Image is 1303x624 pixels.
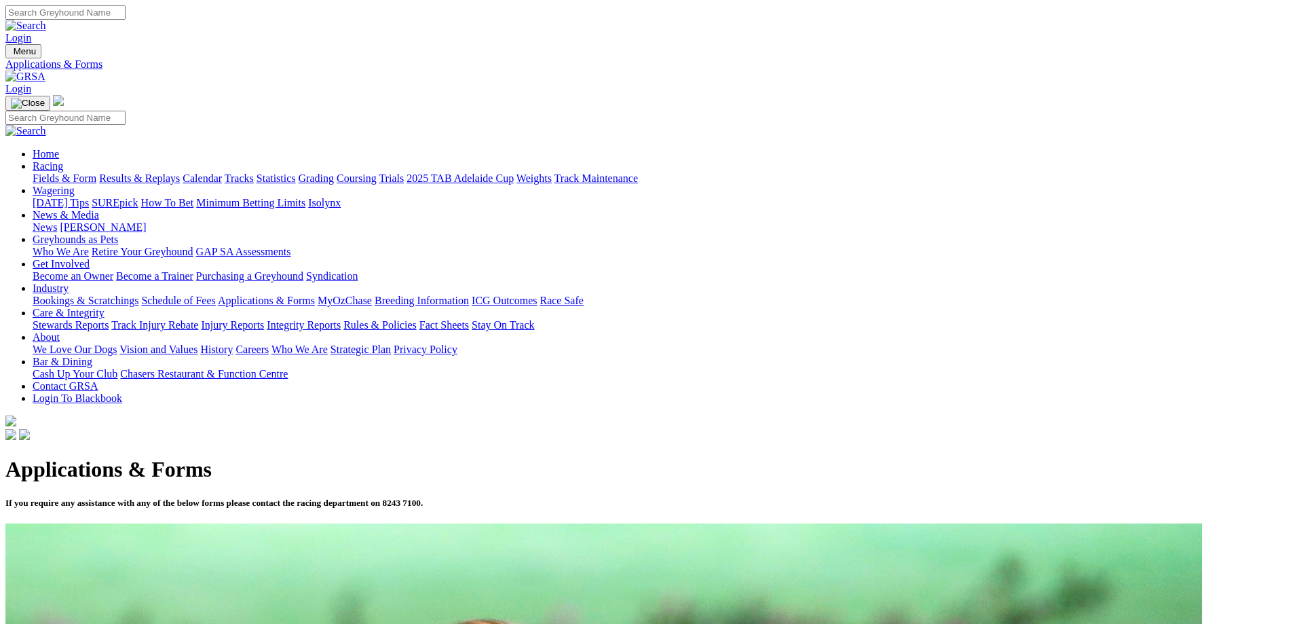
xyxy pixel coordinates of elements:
a: Minimum Betting Limits [196,197,305,208]
div: Get Involved [33,270,1298,282]
a: About [33,331,60,343]
img: logo-grsa-white.png [5,416,16,426]
a: Stay On Track [472,319,534,331]
a: Become a Trainer [116,270,193,282]
a: Login To Blackbook [33,392,122,404]
a: Chasers Restaurant & Function Centre [120,368,288,380]
div: Greyhounds as Pets [33,246,1298,258]
a: Purchasing a Greyhound [196,270,303,282]
a: How To Bet [141,197,194,208]
h5: If you require any assistance with any of the below forms please contact the racing department on... [5,498,1298,509]
a: Trials [379,172,404,184]
a: Applications & Forms [5,58,1298,71]
a: Cash Up Your Club [33,368,117,380]
img: Close [11,98,45,109]
a: Bookings & Scratchings [33,295,138,306]
div: Care & Integrity [33,319,1298,331]
a: Vision and Values [119,344,197,355]
a: Rules & Policies [343,319,417,331]
button: Toggle navigation [5,44,41,58]
a: Applications & Forms [218,295,315,306]
a: Racing [33,160,63,172]
a: [DATE] Tips [33,197,89,208]
button: Toggle navigation [5,96,50,111]
a: Statistics [257,172,296,184]
a: Integrity Reports [267,319,341,331]
div: About [33,344,1298,356]
a: 2025 TAB Adelaide Cup [407,172,514,184]
a: Care & Integrity [33,307,105,318]
a: Injury Reports [201,319,264,331]
img: twitter.svg [19,429,30,440]
a: Get Involved [33,258,90,270]
a: Syndication [306,270,358,282]
a: Tracks [225,172,254,184]
div: News & Media [33,221,1298,234]
a: Who We Are [271,344,328,355]
a: Home [33,148,59,160]
a: Industry [33,282,69,294]
a: Careers [235,344,269,355]
a: Bar & Dining [33,356,92,367]
input: Search [5,5,126,20]
img: Search [5,20,46,32]
img: logo-grsa-white.png [53,95,64,106]
a: We Love Our Dogs [33,344,117,355]
img: Search [5,125,46,137]
a: Wagering [33,185,75,196]
a: History [200,344,233,355]
img: facebook.svg [5,429,16,440]
a: Coursing [337,172,377,184]
a: News & Media [33,209,99,221]
div: Bar & Dining [33,368,1298,380]
a: Fact Sheets [419,319,469,331]
a: Who We Are [33,246,89,257]
a: Weights [516,172,552,184]
h1: Applications & Forms [5,457,1298,482]
span: Menu [14,46,36,56]
a: GAP SA Assessments [196,246,291,257]
a: SUREpick [92,197,138,208]
div: Industry [33,295,1298,307]
a: Isolynx [308,197,341,208]
a: Calendar [183,172,222,184]
div: Racing [33,172,1298,185]
a: Breeding Information [375,295,469,306]
a: Login [5,83,31,94]
a: MyOzChase [318,295,372,306]
a: Stewards Reports [33,319,109,331]
a: News [33,221,57,233]
a: Grading [299,172,334,184]
img: GRSA [5,71,45,83]
a: ICG Outcomes [472,295,537,306]
a: Become an Owner [33,270,113,282]
a: Race Safe [540,295,583,306]
div: Wagering [33,197,1298,209]
a: Track Maintenance [554,172,638,184]
a: Schedule of Fees [141,295,215,306]
a: Strategic Plan [331,344,391,355]
a: Fields & Form [33,172,96,184]
a: Privacy Policy [394,344,457,355]
a: Retire Your Greyhound [92,246,193,257]
a: Login [5,32,31,43]
a: Track Injury Rebate [111,319,198,331]
a: Contact GRSA [33,380,98,392]
input: Search [5,111,126,125]
a: Greyhounds as Pets [33,234,118,245]
a: Results & Replays [99,172,180,184]
a: [PERSON_NAME] [60,221,146,233]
